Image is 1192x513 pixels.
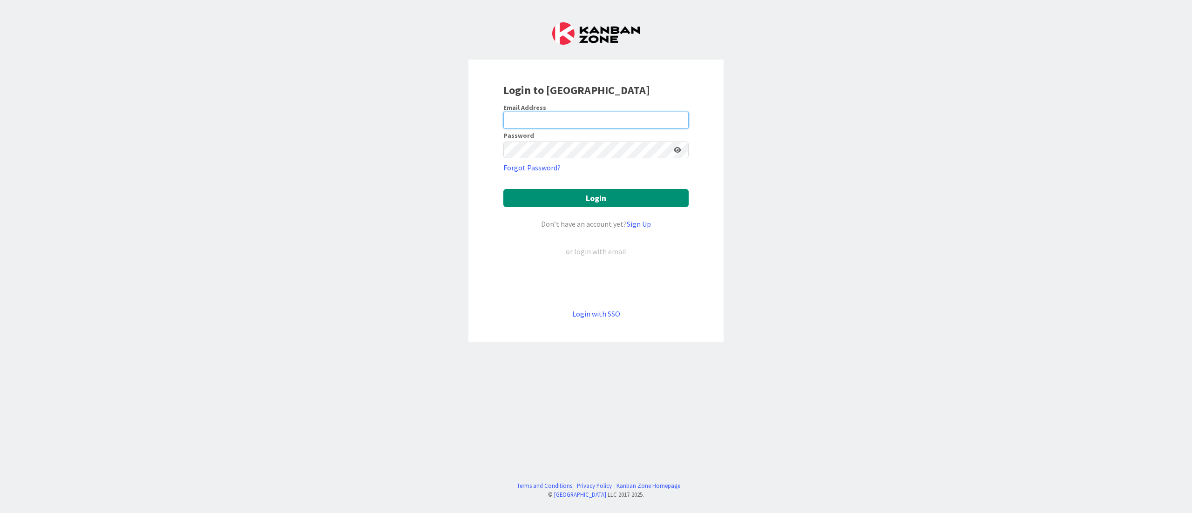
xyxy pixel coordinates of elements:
[503,103,546,112] label: Email Address
[517,481,572,490] a: Terms and Conditions
[512,490,680,499] div: © LLC 2017- 2025 .
[503,189,689,207] button: Login
[577,481,612,490] a: Privacy Policy
[552,22,640,45] img: Kanban Zone
[554,491,606,498] a: [GEOGRAPHIC_DATA]
[572,309,620,318] a: Login with SSO
[563,246,629,257] div: or login with email
[503,83,650,97] b: Login to [GEOGRAPHIC_DATA]
[499,272,693,293] iframe: Sign in with Google Button
[503,218,689,229] div: Don’t have an account yet?
[503,162,561,173] a: Forgot Password?
[627,219,651,229] a: Sign Up
[616,481,680,490] a: Kanban Zone Homepage
[503,132,534,139] label: Password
